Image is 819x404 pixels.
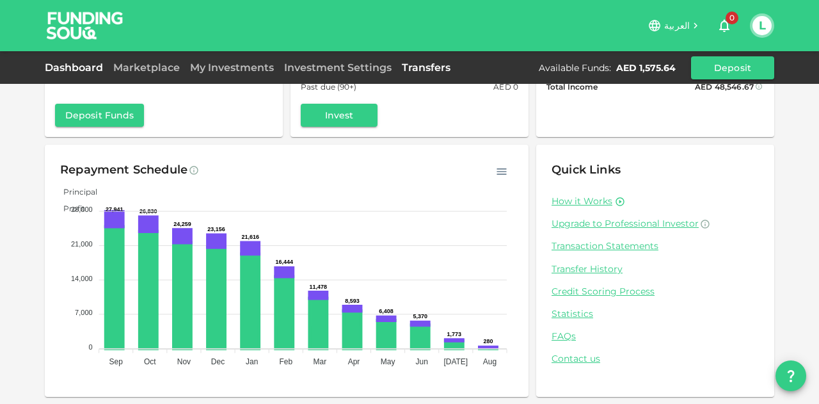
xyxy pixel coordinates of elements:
div: AED 48,546.67 [695,80,754,93]
a: Transaction Statements [552,240,759,252]
tspan: Dec [211,357,225,366]
tspan: 28,000 [71,206,93,213]
tspan: 7,000 [75,309,93,316]
span: العربية [664,20,690,31]
a: My Investments [185,61,279,74]
tspan: Jan [246,357,258,366]
tspan: 21,000 [71,240,93,248]
a: FAQs [552,330,759,343]
span: 0 [726,12,738,24]
span: Past due (90+) [301,80,357,93]
span: Upgrade to Professional Investor [552,218,699,229]
div: AED 1,575.64 [616,61,676,74]
tspan: Mar [314,357,327,366]
span: Principal [54,187,97,197]
a: Transfer History [552,263,759,275]
a: Statistics [552,308,759,320]
tspan: Jun [416,357,428,366]
button: 0 [712,13,737,38]
tspan: Apr [348,357,360,366]
tspan: Oct [144,357,156,366]
tspan: Nov [177,357,191,366]
a: Credit Scoring Process [552,286,759,298]
a: Contact us [552,353,759,365]
a: How it Works [552,195,612,207]
button: Deposit Funds [55,104,144,127]
span: Profit [54,204,85,213]
button: Deposit [691,56,774,79]
button: question [775,360,806,391]
tspan: Aug [483,357,497,366]
tspan: Feb [279,357,292,366]
tspan: 0 [89,343,93,351]
a: Dashboard [45,61,108,74]
button: Invest [301,104,378,127]
span: Total Income [546,80,598,93]
div: Repayment Schedule [60,160,187,181]
tspan: May [381,357,395,366]
a: Marketplace [108,61,185,74]
span: Quick Links [552,163,621,177]
a: Transfers [397,61,456,74]
tspan: [DATE] [443,357,468,366]
div: Available Funds : [539,61,611,74]
a: Investment Settings [279,61,397,74]
div: AED 0 [493,80,518,93]
tspan: Sep [109,357,123,366]
button: L [752,16,772,35]
a: Upgrade to Professional Investor [552,218,759,230]
tspan: 14,000 [71,275,93,282]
